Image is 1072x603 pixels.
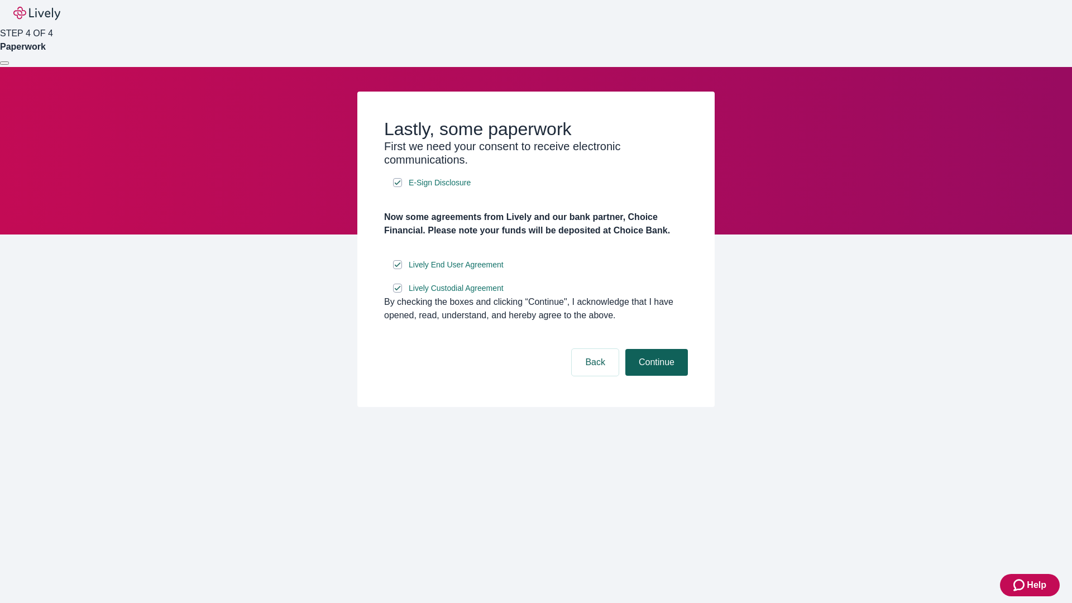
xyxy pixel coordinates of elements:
span: Lively End User Agreement [409,259,504,271]
a: e-sign disclosure document [406,258,506,272]
button: Continue [625,349,688,376]
button: Zendesk support iconHelp [1000,574,1060,596]
a: e-sign disclosure document [406,176,473,190]
span: Help [1027,578,1046,592]
div: By checking the boxes and clicking “Continue", I acknowledge that I have opened, read, understand... [384,295,688,322]
span: E-Sign Disclosure [409,177,471,189]
a: e-sign disclosure document [406,281,506,295]
h3: First we need your consent to receive electronic communications. [384,140,688,166]
button: Back [572,349,619,376]
span: Lively Custodial Agreement [409,283,504,294]
img: Lively [13,7,60,20]
h4: Now some agreements from Lively and our bank partner, Choice Financial. Please note your funds wi... [384,210,688,237]
svg: Zendesk support icon [1013,578,1027,592]
h2: Lastly, some paperwork [384,118,688,140]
